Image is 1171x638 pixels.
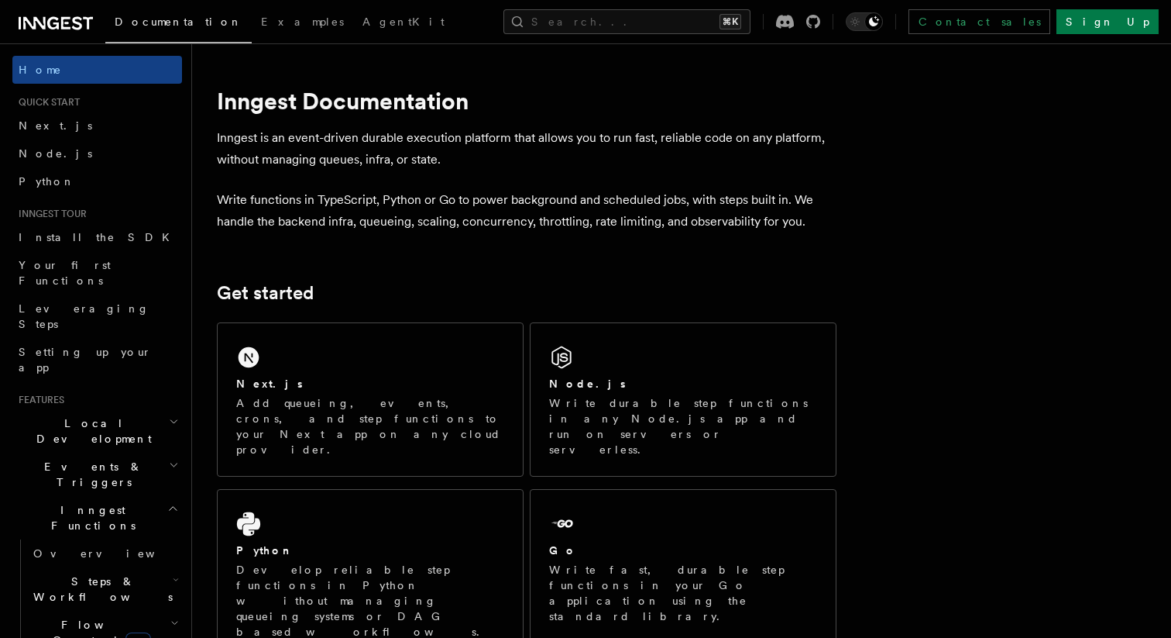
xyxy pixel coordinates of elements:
[105,5,252,43] a: Documentation
[12,416,169,447] span: Local Development
[12,502,167,533] span: Inngest Functions
[19,302,149,330] span: Leveraging Steps
[12,295,182,338] a: Leveraging Steps
[12,409,182,453] button: Local Development
[719,14,741,29] kbd: ⌘K
[549,543,577,558] h2: Go
[12,56,182,84] a: Home
[362,16,445,28] span: AgentKit
[846,12,883,31] button: Toggle dark mode
[12,251,182,295] a: Your first Functions
[549,395,817,457] p: Write durable step functions in any Node.js app and run on servers or serverless.
[27,574,173,605] span: Steps & Workflows
[12,453,182,496] button: Events & Triggers
[33,547,193,560] span: Overview
[19,62,62,78] span: Home
[217,322,524,477] a: Next.jsAdd queueing, events, crons, and step functions to your Next app on any cloud provider.
[12,496,182,540] button: Inngest Functions
[12,338,182,381] a: Setting up your app
[12,394,64,406] span: Features
[530,322,836,477] a: Node.jsWrite durable step functions in any Node.js app and run on servers or serverless.
[236,376,303,391] h2: Next.js
[19,175,75,188] span: Python
[12,96,80,109] span: Quick start
[19,231,179,243] span: Install the SDK
[12,112,182,140] a: Next.js
[236,543,294,558] h2: Python
[503,9,750,34] button: Search...⌘K
[12,223,182,251] a: Install the SDK
[1056,9,1159,34] a: Sign Up
[115,16,242,28] span: Documentation
[27,540,182,567] a: Overview
[12,208,87,220] span: Inngest tour
[12,167,182,195] a: Python
[252,5,353,42] a: Examples
[261,16,344,28] span: Examples
[217,189,836,233] p: Write functions in TypeScript, Python or Go to power background and scheduled jobs, with steps bu...
[549,562,817,624] p: Write fast, durable step functions in your Go application using the standard library.
[549,376,626,391] h2: Node.js
[12,140,182,167] a: Node.js
[217,282,314,304] a: Get started
[12,459,169,490] span: Events & Triggers
[19,119,92,132] span: Next.js
[217,127,836,171] p: Inngest is an event-driven durable execution platform that allows you to run fast, reliable code ...
[19,259,111,287] span: Your first Functions
[19,346,152,374] span: Setting up your app
[236,395,504,457] p: Add queueing, events, crons, and step functions to your Next app on any cloud provider.
[908,9,1050,34] a: Contact sales
[19,147,92,160] span: Node.js
[353,5,454,42] a: AgentKit
[217,87,836,115] h1: Inngest Documentation
[27,567,182,611] button: Steps & Workflows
